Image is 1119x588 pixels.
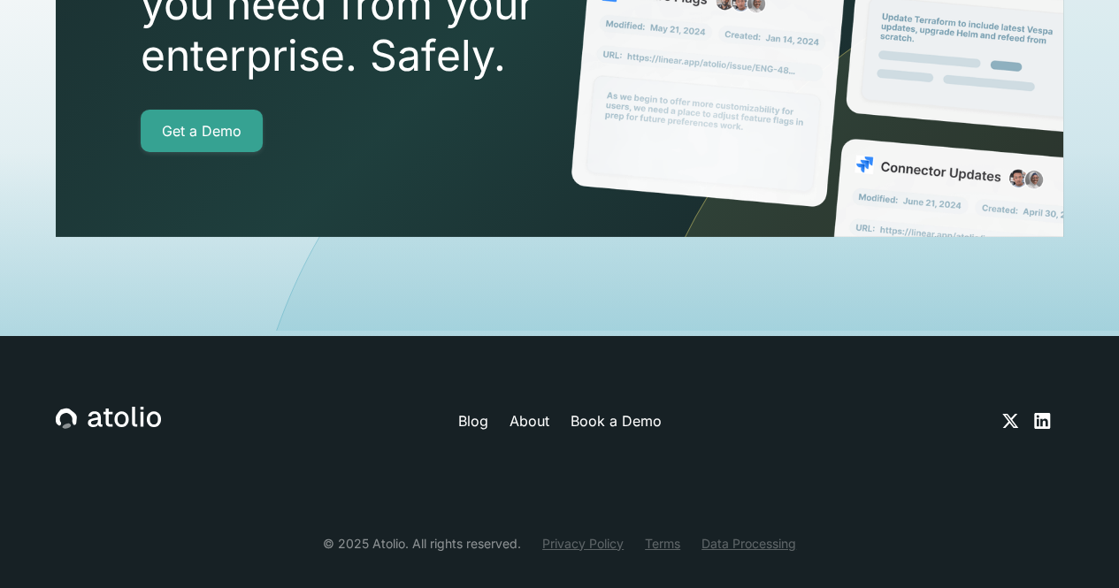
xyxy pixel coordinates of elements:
a: Terms [645,534,680,553]
a: Privacy Policy [542,534,624,553]
a: Get a Demo [141,110,263,152]
a: Data Processing [701,534,796,553]
a: Book a Demo [570,410,661,431]
a: Blog [457,410,487,431]
div: © 2025 Atolio. All rights reserved. [323,534,521,553]
a: About [509,410,548,431]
